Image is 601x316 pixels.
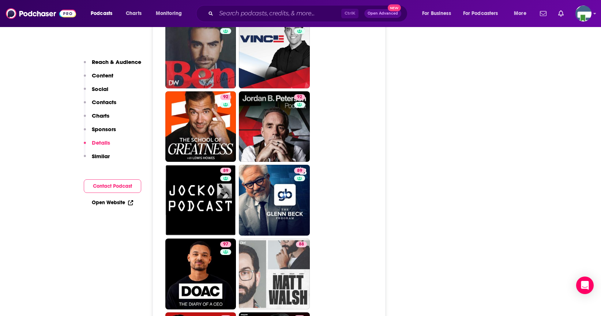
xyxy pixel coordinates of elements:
a: 88 [239,239,310,309]
span: 89 [297,167,302,175]
span: Podcasts [91,8,112,19]
span: Monitoring [156,8,182,19]
span: For Podcasters [463,8,498,19]
a: 97 [165,239,236,309]
p: Contacts [92,99,116,106]
a: 92 [294,94,305,100]
button: Content [84,72,113,85]
p: Similar [92,153,110,160]
a: Show notifications dropdown [555,7,567,20]
a: Open Website [92,199,133,206]
button: Details [84,139,110,153]
a: 98 [165,18,236,88]
button: Sponsors [84,126,116,139]
button: open menu [458,8,509,19]
a: 92 [165,91,236,162]
span: Open Advanced [368,12,398,15]
p: Sponsors [92,126,116,133]
p: Content [92,72,113,79]
p: Charts [92,112,109,119]
button: open menu [86,8,122,19]
p: Reach & Audience [92,58,141,65]
span: 89 [223,167,228,175]
span: More [514,8,526,19]
div: Search podcasts, credits, & more... [203,5,414,22]
button: open menu [417,8,460,19]
button: Contact Podcast [84,179,141,193]
a: 89 [165,165,236,236]
span: 92 [223,94,228,101]
p: Details [92,139,110,146]
a: 89 [220,168,231,174]
div: Open Intercom Messenger [576,277,594,294]
button: Show profile menu [575,5,591,22]
span: For Business [422,8,451,19]
button: Similar [84,153,110,166]
a: Show notifications dropdown [537,7,549,20]
a: 84 [239,18,310,88]
span: Logged in as KCMedia [575,5,591,22]
span: Ctrl K [341,9,358,18]
a: 89 [239,165,310,236]
span: 92 [297,94,302,101]
button: open menu [509,8,536,19]
a: 92 [239,91,310,162]
button: Open AdvancedNew [364,9,401,18]
button: open menu [151,8,191,19]
a: 92 [220,94,231,100]
button: Reach & Audience [84,58,141,72]
img: User Profile [575,5,591,22]
a: 89 [294,168,305,174]
button: Social [84,85,108,99]
img: Podchaser - Follow, Share and Rate Podcasts [6,7,76,20]
a: 88 [296,241,307,247]
span: 88 [299,241,304,248]
button: Contacts [84,99,116,112]
span: 97 [223,241,228,248]
button: Charts [84,112,109,126]
p: Social [92,85,108,92]
a: Charts [121,8,146,19]
span: Charts [126,8,142,19]
input: Search podcasts, credits, & more... [216,8,341,19]
span: New [388,4,401,11]
a: 97 [220,241,231,247]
